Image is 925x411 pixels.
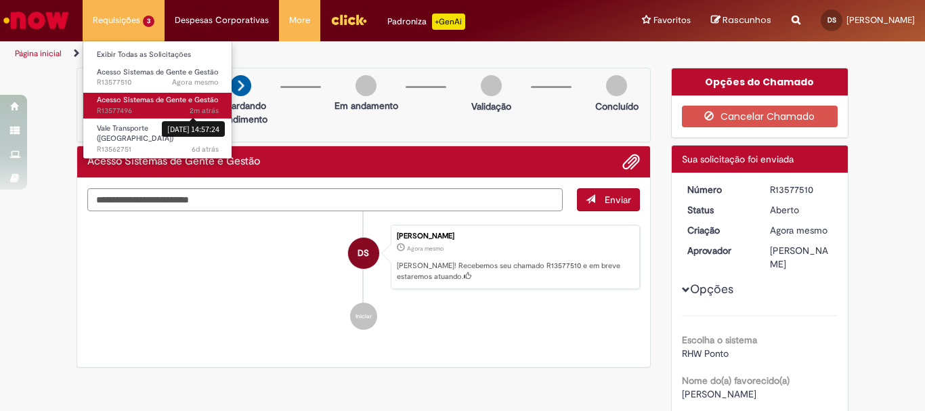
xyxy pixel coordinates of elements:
[97,67,219,77] span: Acesso Sistemas de Gente e Gestão
[175,14,269,27] span: Despesas Corporativas
[97,106,219,116] span: R13577496
[356,75,377,96] img: img-circle-grey.png
[432,14,465,30] p: +GenAi
[770,224,827,236] time: 29/09/2025 14:59:17
[827,16,836,24] span: DS
[723,14,771,26] span: Rascunhos
[397,261,632,282] p: [PERSON_NAME]! Recebemos seu chamado R13577510 e em breve estaremos atuando.
[83,47,232,62] a: Exibir Todas as Solicitações
[348,238,379,269] div: Debora Camily Amaral Da Silva
[595,100,639,113] p: Concluído
[208,99,274,126] p: Aguardando atendimento
[471,100,511,113] p: Validação
[87,188,563,211] textarea: Digite sua mensagem aqui...
[143,16,154,27] span: 3
[97,123,173,144] span: Vale Transporte ([GEOGRAPHIC_DATA])
[682,374,790,387] b: Nome do(a) favorecido(a)
[93,14,140,27] span: Requisições
[87,225,640,290] li: Debora Camily Amaral Da Silva
[10,41,607,66] ul: Trilhas de página
[172,77,219,87] time: 29/09/2025 14:59:18
[606,75,627,96] img: img-circle-grey.png
[15,48,62,59] a: Página inicial
[289,14,310,27] span: More
[330,9,367,30] img: click_logo_yellow_360x200.png
[677,203,760,217] dt: Status
[682,334,757,346] b: Escolha o sistema
[605,194,631,206] span: Enviar
[83,41,232,159] ul: Requisições
[83,65,232,90] a: Aberto R13577510 : Acesso Sistemas de Gente e Gestão
[672,68,848,95] div: Opções do Chamado
[682,347,729,360] span: RHW Ponto
[87,211,640,344] ul: Histórico de tíquete
[407,244,444,253] time: 29/09/2025 14:59:17
[192,144,219,154] time: 24/09/2025 12:03:34
[770,203,833,217] div: Aberto
[653,14,691,27] span: Favoritos
[190,106,219,116] span: 2m atrás
[770,183,833,196] div: R13577510
[770,223,833,237] div: 29/09/2025 14:59:17
[83,93,232,118] a: Aberto R13577496 : Acesso Sistemas de Gente e Gestão
[335,99,398,112] p: Em andamento
[192,144,219,154] span: 6d atrás
[677,183,760,196] dt: Número
[622,153,640,171] button: Adicionar anexos
[87,156,260,168] h2: Acesso Sistemas de Gente e Gestão Histórico de tíquete
[677,223,760,237] dt: Criação
[162,121,225,137] div: [DATE] 14:57:24
[682,388,756,400] span: [PERSON_NAME]
[97,77,219,88] span: R13577510
[770,224,827,236] span: Agora mesmo
[577,188,640,211] button: Enviar
[97,144,219,155] span: R13562751
[711,14,771,27] a: Rascunhos
[407,244,444,253] span: Agora mesmo
[397,232,632,240] div: [PERSON_NAME]
[682,106,838,127] button: Cancelar Chamado
[230,75,251,96] img: arrow-next.png
[172,77,219,87] span: Agora mesmo
[682,153,794,165] span: Sua solicitação foi enviada
[97,95,219,105] span: Acesso Sistemas de Gente e Gestão
[770,244,833,271] div: [PERSON_NAME]
[677,244,760,257] dt: Aprovador
[1,7,71,34] img: ServiceNow
[387,14,465,30] div: Padroniza
[83,121,232,150] a: Aberto R13562751 : Vale Transporte (VT)
[358,237,369,269] span: DS
[846,14,915,26] span: [PERSON_NAME]
[481,75,502,96] img: img-circle-grey.png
